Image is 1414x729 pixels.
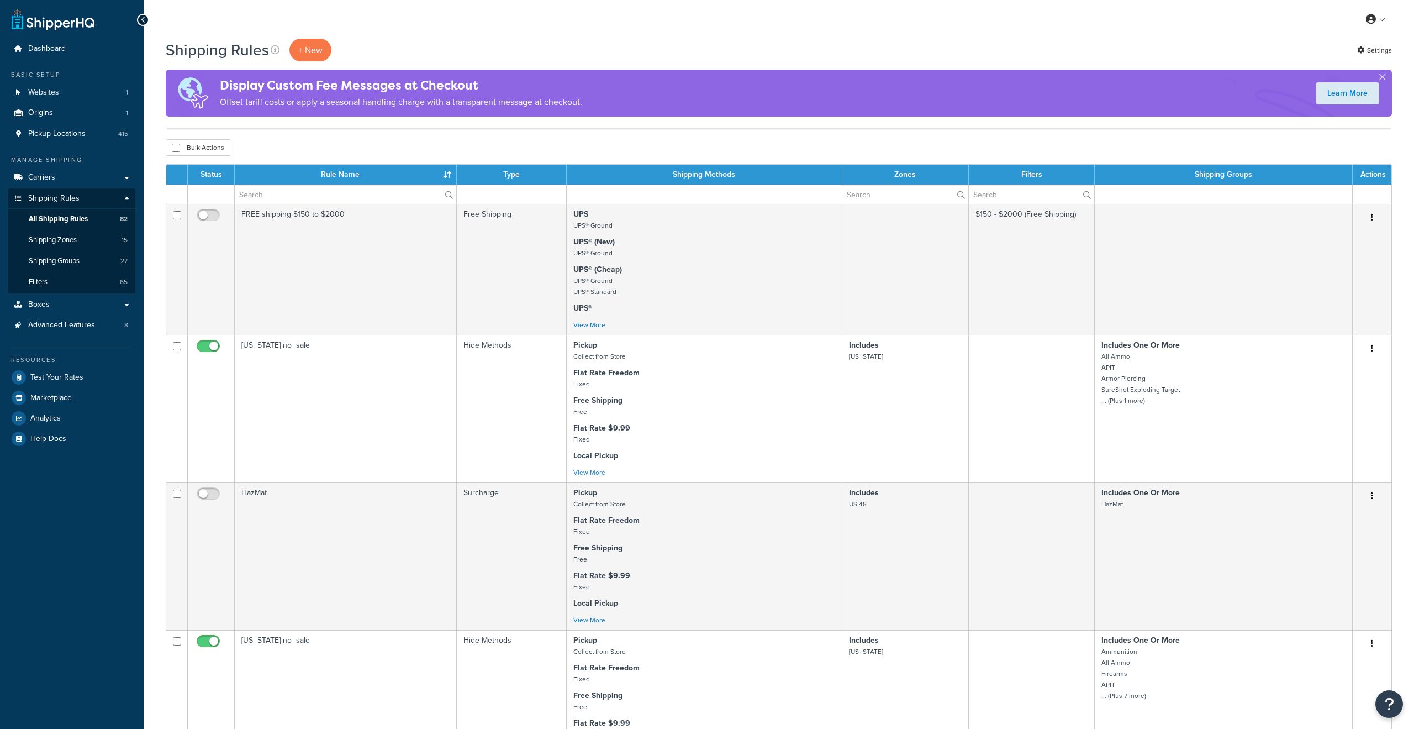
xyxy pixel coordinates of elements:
strong: Includes One Or More [1101,634,1180,646]
strong: UPS® (New) [573,236,615,248]
small: UPS® Ground [573,248,613,258]
span: Shipping Zones [29,235,77,245]
small: Collect from Store [573,499,626,509]
span: Test Your Rates [30,373,83,382]
strong: UPS [573,208,588,220]
td: $150 - $2000 (Free Shipping) [969,204,1095,335]
h4: Display Custom Fee Messages at Checkout [220,76,582,95]
a: Filters 65 [8,272,135,292]
a: Dashboard [8,39,135,59]
li: Pickup Locations [8,124,135,144]
strong: Free Shipping [573,690,622,701]
td: Surcharge [457,482,567,630]
input: Search [235,185,456,204]
span: Analytics [30,414,61,423]
span: Shipping Rules [28,194,80,203]
th: Filters [969,165,1095,185]
li: Origins [8,103,135,123]
a: Shipping Rules [8,188,135,209]
strong: Flat Rate $9.99 [573,570,630,581]
span: 82 [120,214,128,224]
small: Fixed [573,434,590,444]
div: Manage Shipping [8,155,135,165]
p: Offset tariff costs or apply a seasonal handling charge with a transparent message at checkout. [220,95,582,110]
strong: Free Shipping [573,542,622,554]
span: Shipping Groups [29,256,80,266]
a: All Shipping Rules 82 [8,209,135,229]
small: All Ammo APIT Armor Piercing SureShot Exploding Target ... (Plus 1 more) [1101,352,1180,406]
th: Actions [1353,165,1391,185]
strong: Pickup [573,634,597,646]
th: Rule Name : activate to sort column ascending [235,165,457,185]
small: Free [573,702,587,712]
div: Resources [8,355,135,365]
a: Marketplace [8,388,135,408]
span: 1 [126,88,128,97]
strong: Includes [849,634,879,646]
a: Advanced Features 8 [8,315,135,335]
a: Boxes [8,295,135,315]
li: Advanced Features [8,315,135,335]
th: Status [188,165,235,185]
a: Learn More [1316,82,1379,104]
small: Fixed [573,674,590,684]
td: HazMat [235,482,457,630]
small: UPS® Ground [573,221,613,230]
small: Free [573,554,587,564]
h1: Shipping Rules [166,39,269,61]
strong: Pickup [573,339,597,351]
strong: Local Pickup [573,597,618,609]
span: Marketplace [30,394,72,403]
small: Collect from Store [573,647,626,657]
strong: Includes [849,339,879,351]
span: Boxes [28,300,50,310]
strong: Includes [849,487,879,499]
small: Fixed [573,582,590,592]
a: View More [573,468,605,478]
th: Zones [842,165,969,185]
small: Fixed [573,379,590,389]
span: 15 [122,235,128,245]
th: Shipping Methods [567,165,842,185]
strong: Flat Rate $9.99 [573,422,630,434]
span: Help Docs [30,434,66,444]
li: Shipping Rules [8,188,135,293]
button: Bulk Actions [166,139,230,156]
th: Type [457,165,567,185]
a: Origins 1 [8,103,135,123]
span: Filters [29,277,48,287]
button: Open Resource Center [1375,690,1403,718]
strong: Includes One Or More [1101,339,1180,351]
li: Filters [8,272,135,292]
a: View More [573,320,605,330]
span: Pickup Locations [28,129,86,139]
span: Origins [28,108,53,118]
strong: Free Shipping [573,395,622,406]
small: HazMat [1101,499,1123,509]
span: Advanced Features [28,321,95,330]
a: Carriers [8,167,135,188]
strong: Pickup [573,487,597,499]
small: US 48 [849,499,867,509]
a: Test Your Rates [8,368,135,387]
input: Search [842,185,968,204]
span: 415 [118,129,128,139]
span: 27 [120,256,128,266]
strong: Includes One Or More [1101,487,1180,499]
li: All Shipping Rules [8,209,135,229]
span: 1 [126,108,128,118]
img: duties-banner-06bc72dcb5fe05cb3f9472aba00be2ae8eb53ab6f0d8bb03d382ba314ac3c341.png [166,70,220,117]
span: 65 [120,277,128,287]
small: [US_STATE] [849,352,883,361]
td: Hide Methods [457,335,567,482]
td: Free Shipping [457,204,567,335]
strong: Flat Rate $9.99 [573,717,630,729]
input: Search [969,185,1094,204]
li: Analytics [8,408,135,428]
li: Shipping Groups [8,251,135,271]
